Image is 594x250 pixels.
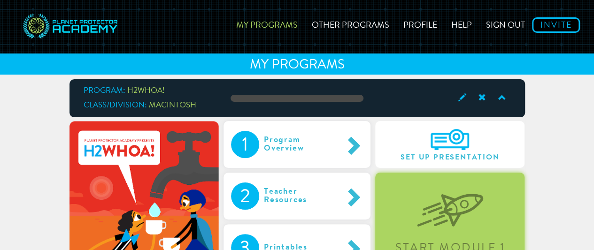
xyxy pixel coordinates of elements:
[417,179,483,227] img: startLevel-067b1d7070320fa55a55bc2f2caa8c2a.png
[127,87,164,95] span: H2WHOA!
[396,7,444,40] a: Profile
[444,7,479,40] a: Help
[84,101,147,109] span: Class/Division:
[84,87,125,95] span: Program:
[431,129,469,150] img: A6IEyHKz3Om3AAAAAElFTkSuQmCC
[532,17,580,33] a: Invite
[451,91,471,104] span: Edit Class
[21,7,120,46] img: svg+xml;base64,PD94bWwgdmVyc2lvbj0iMS4wIiBlbmNvZGluZz0idXRmLTgiPz4NCjwhLS0gR2VuZXJhdG9yOiBBZG9iZS...
[471,91,491,104] span: Archive Class
[383,153,517,162] span: Set Up Presentation
[259,131,343,158] div: Program Overview
[149,101,196,109] span: MacIntosh
[229,7,305,40] a: My Programs
[305,7,396,40] a: Other Programs
[231,131,259,158] div: 1
[259,182,343,210] div: Teacher Resources
[479,7,532,40] a: Sign out
[231,182,259,210] div: 2
[491,91,510,104] span: Collapse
